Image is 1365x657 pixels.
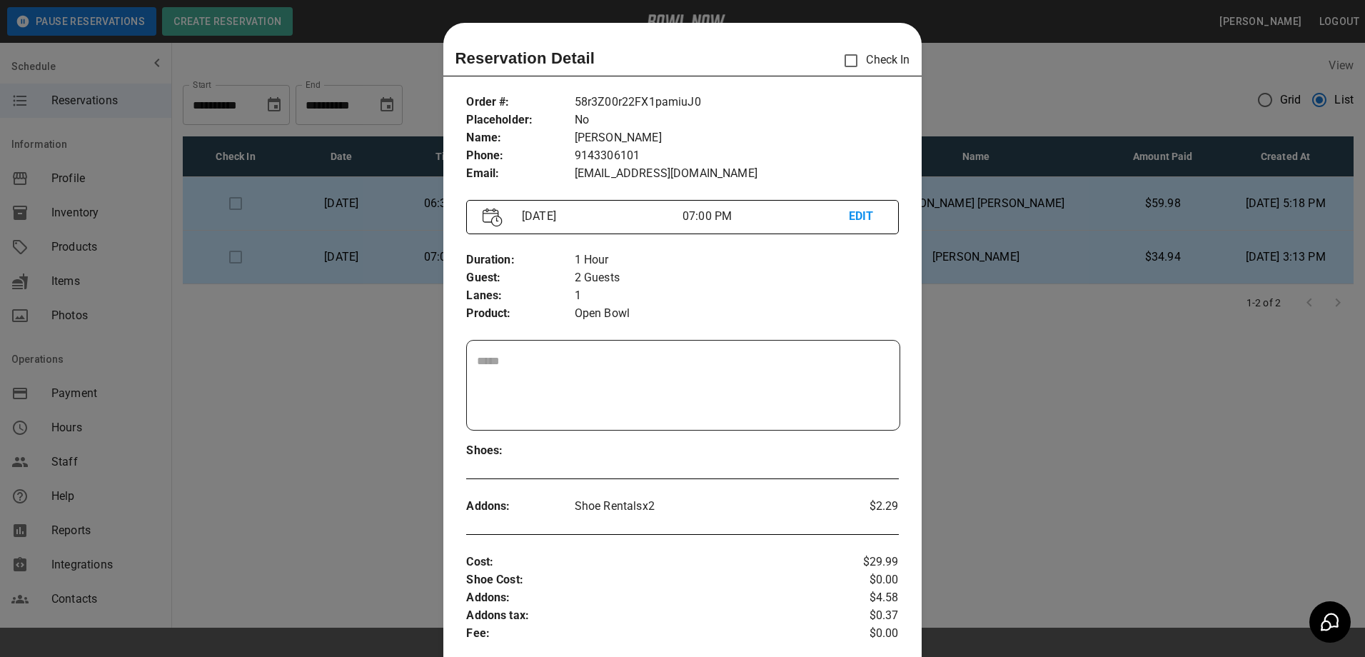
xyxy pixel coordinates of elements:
[575,251,899,269] p: 1 Hour
[849,208,882,226] p: EDIT
[466,111,574,129] p: Placeholder :
[483,208,503,227] img: Vector
[575,129,899,147] p: [PERSON_NAME]
[827,589,899,607] p: $4.58
[516,208,682,225] p: [DATE]
[466,94,574,111] p: Order # :
[575,94,899,111] p: 58r3Z00r22FX1pamiuJ0
[466,165,574,183] p: Email :
[466,498,574,516] p: Addons :
[466,269,574,287] p: Guest :
[575,147,899,165] p: 9143306101
[682,208,849,225] p: 07:00 PM
[827,625,899,643] p: $0.00
[466,147,574,165] p: Phone :
[575,498,827,515] p: Shoe Rentals x 2
[575,165,899,183] p: [EMAIL_ADDRESS][DOMAIN_NAME]
[575,287,899,305] p: 1
[575,111,899,129] p: No
[575,269,899,287] p: 2 Guests
[466,589,826,607] p: Addons :
[827,607,899,625] p: $0.37
[466,129,574,147] p: Name :
[466,607,826,625] p: Addons tax :
[827,553,899,571] p: $29.99
[466,442,574,460] p: Shoes :
[455,46,595,70] p: Reservation Detail
[466,571,826,589] p: Shoe Cost :
[466,625,826,643] p: Fee :
[575,305,899,323] p: Open Bowl
[827,571,899,589] p: $0.00
[466,305,574,323] p: Product :
[466,553,826,571] p: Cost :
[827,498,899,515] p: $2.29
[466,251,574,269] p: Duration :
[466,287,574,305] p: Lanes :
[836,46,910,76] p: Check In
